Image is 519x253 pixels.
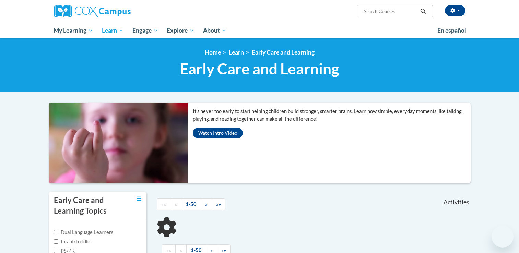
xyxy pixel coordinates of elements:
[363,7,418,15] input: Search Courses
[54,5,184,17] a: Cox Campus
[212,198,225,210] a: End
[44,23,476,38] div: Main menu
[161,201,166,207] span: ««
[167,26,194,35] span: Explore
[54,249,58,253] input: Checkbox for Options
[216,201,221,207] span: »»
[418,7,428,15] button: Search
[54,239,58,244] input: Checkbox for Options
[205,201,208,207] span: »
[162,23,199,38] a: Explore
[201,198,212,210] a: Next
[229,49,244,56] a: Learn
[444,198,469,206] span: Activities
[175,201,177,207] span: «
[437,27,466,34] span: En español
[433,23,471,38] a: En español
[157,198,170,210] a: Begining
[221,247,226,253] span: »»
[199,23,231,38] a: About
[54,229,113,236] label: Dual Language Learners
[210,247,213,253] span: »
[132,26,158,35] span: Engage
[54,5,131,17] img: Cox Campus
[445,5,465,16] button: Account Settings
[180,247,182,253] span: «
[180,60,339,78] span: Early Care and Learning
[54,195,119,216] h3: Early Care and Learning Topics
[102,26,123,35] span: Learn
[193,128,243,138] button: Watch Intro Video
[54,230,58,234] input: Checkbox for Options
[166,247,171,253] span: ««
[492,226,514,248] iframe: Button to launch messaging window
[49,23,98,38] a: My Learning
[203,26,226,35] span: About
[137,195,141,203] a: Toggle collapse
[97,23,128,38] a: Learn
[193,108,471,123] p: It’s never too early to start helping children build stronger, smarter brains. Learn how simple, ...
[252,49,315,56] a: Early Care and Learning
[54,26,93,35] span: My Learning
[170,198,181,210] a: Previous
[54,238,92,245] label: Infant/Toddler
[181,198,201,210] a: 1-50
[128,23,163,38] a: Engage
[205,49,221,56] a: Home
